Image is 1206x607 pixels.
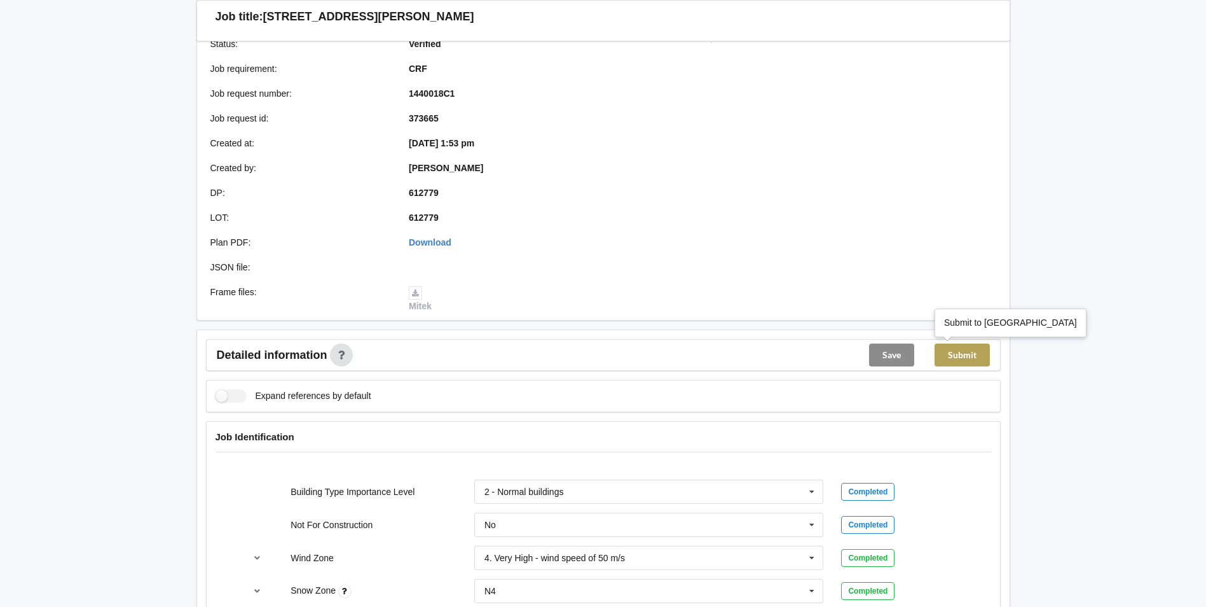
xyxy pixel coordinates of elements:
div: Plan PDF : [202,236,401,249]
span: Detailed information [217,349,327,361]
h3: [STREET_ADDRESS][PERSON_NAME] [263,10,474,24]
b: [PERSON_NAME] [409,163,483,173]
div: Job request number : [202,87,401,100]
label: Expand references by default [216,389,371,403]
b: 612779 [409,213,439,223]
label: Not For Construction [291,520,373,530]
div: Submit to [GEOGRAPHIC_DATA] [944,316,1077,329]
div: No [484,520,496,529]
div: LOT : [202,211,401,224]
b: [DATE] 1:53 pm [409,138,474,148]
button: Submit [935,344,990,366]
a: Download [409,237,451,248]
h4: Job Identification [216,431,991,443]
div: DP : [202,186,401,199]
button: reference-toggle [245,580,270,603]
a: Mitek [409,287,432,311]
b: CRF [409,64,427,74]
img: Job impression image thumbnail [711,42,712,43]
div: Completed [841,582,894,600]
b: Verified [409,39,441,49]
div: Job request id : [202,112,401,125]
div: Created by : [202,162,401,174]
b: 612779 [409,188,439,198]
h3: Job title: [216,10,263,24]
div: N4 [484,587,496,596]
button: reference-toggle [245,547,270,569]
div: Completed [841,549,894,567]
div: Job requirement : [202,62,401,75]
b: 373665 [409,113,439,123]
div: JSON file : [202,261,401,274]
div: 4. Very High - wind speed of 50 m/s [484,554,625,562]
label: Snow Zone [291,585,338,596]
div: Completed [841,483,894,501]
div: 2 - Normal buildings [484,487,564,496]
div: Completed [841,516,894,534]
div: Created at : [202,137,401,150]
label: Wind Zone [291,553,334,563]
b: 1440018C1 [409,88,455,99]
label: Building Type Importance Level [291,487,415,497]
div: Status : [202,38,401,50]
div: Frame files : [202,286,401,312]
